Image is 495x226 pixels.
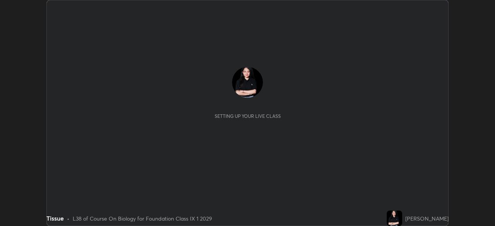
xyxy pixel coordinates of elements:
[405,214,449,223] div: [PERSON_NAME]
[67,214,70,223] div: •
[73,214,212,223] div: L38 of Course On Biology for Foundation Class IX 1 2029
[387,211,402,226] img: d9d8bfb0901b438ca4ed91f34abb5a86.jpg
[215,113,281,119] div: Setting up your live class
[232,67,263,98] img: d9d8bfb0901b438ca4ed91f34abb5a86.jpg
[46,214,64,223] div: Tissue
